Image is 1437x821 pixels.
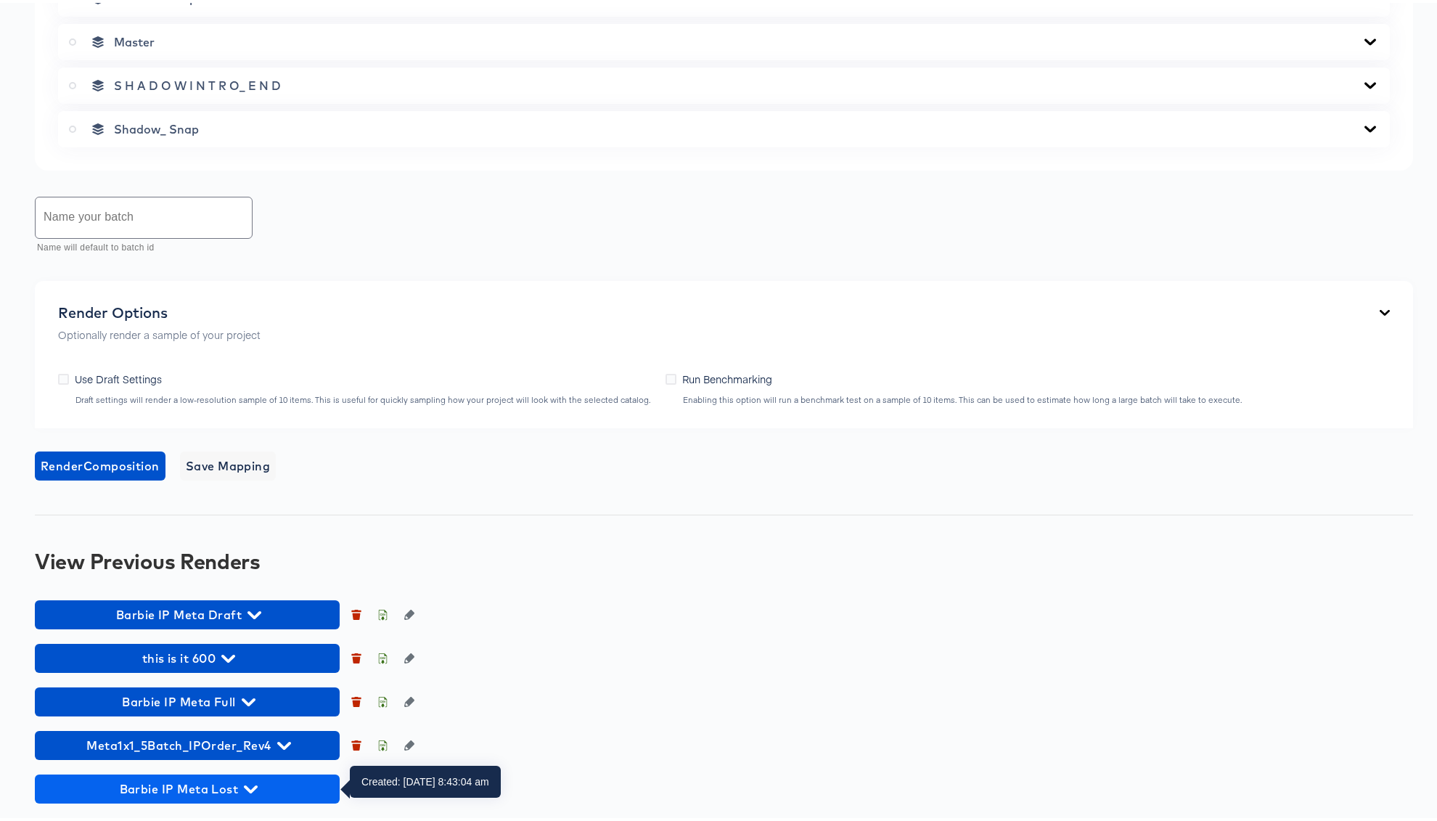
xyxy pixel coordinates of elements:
[35,685,340,714] button: Barbie IP Meta Full
[35,641,340,670] button: this is it 600
[35,547,1413,570] div: View Previous Renders
[42,689,332,709] span: Barbie IP Meta Full
[42,645,332,666] span: this is it 600
[682,369,772,383] span: Run Benchmarking
[682,392,1242,402] div: Enabling this option will run a benchmark test on a sample of 10 items. This can be used to estim...
[186,453,271,473] span: Save Mapping
[35,728,340,757] button: Meta1x1_5Batch_IPOrder_Rev4
[41,453,160,473] span: Render Composition
[35,449,165,478] button: RenderComposition
[35,597,340,626] button: Barbie IP Meta Draft
[37,238,242,253] p: Name will default to batch id
[114,119,199,134] span: Shadow_ Snap
[58,301,261,319] div: Render Options
[75,369,162,383] span: Use Draft Settings
[180,449,277,478] button: Save Mapping
[114,75,281,90] span: S H A D O W I N T R O_ E N D
[42,776,332,796] span: Barbie IP Meta Lost
[114,32,155,46] span: Master
[58,324,261,339] p: Optionally render a sample of your project
[42,602,332,622] span: Barbie IP Meta Draft
[75,392,651,402] div: Draft settings will render a low-resolution sample of 10 items. This is useful for quickly sampli...
[35,772,340,801] button: Barbie IP Meta Lost
[42,732,332,753] span: Meta1x1_5Batch_IPOrder_Rev4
